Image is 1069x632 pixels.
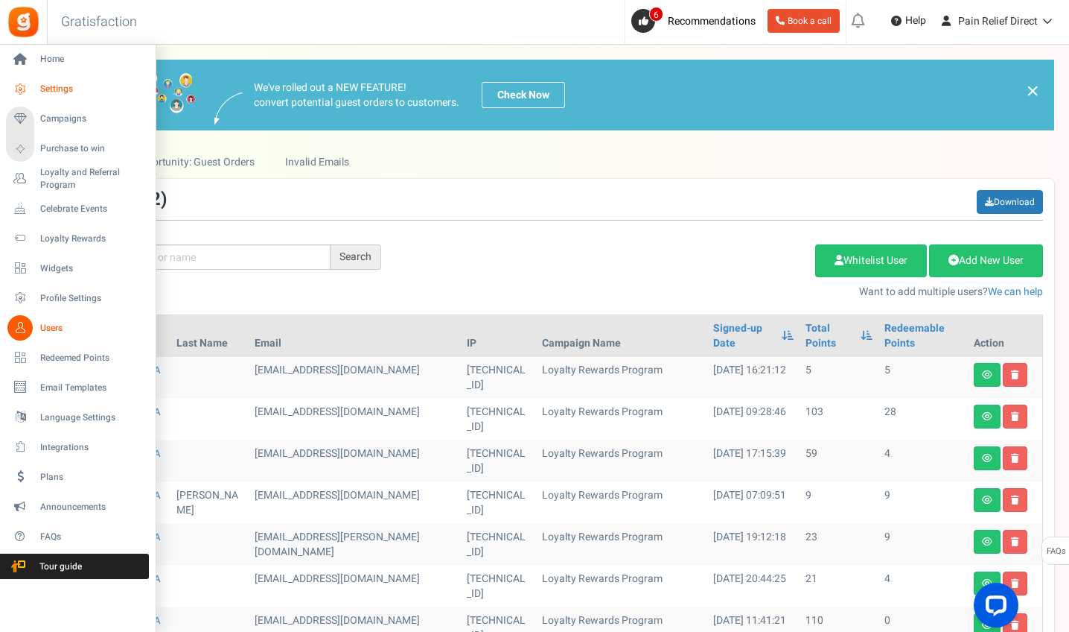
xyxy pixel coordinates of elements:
a: Opportunity: Guest Orders [118,145,269,179]
td: 4 [878,440,968,482]
td: [EMAIL_ADDRESS][DOMAIN_NAME] [249,440,461,482]
td: Loyalty Rewards Program [536,399,707,440]
a: Loyalty and Referral Program [6,166,149,192]
th: IP [461,315,536,357]
i: View details [982,412,992,421]
td: 9 [878,482,968,524]
a: Book a call [768,9,840,33]
td: [EMAIL_ADDRESS][DOMAIN_NAME] [249,482,461,524]
p: We've rolled out a NEW FEATURE! convert potential guest orders to customers. [254,80,459,110]
i: Delete user [1011,454,1019,463]
a: Email Templates [6,375,149,400]
a: Invalid Emails [270,145,365,179]
td: [DATE] 20:44:25 [707,566,800,607]
a: Campaigns [6,107,149,132]
span: Tour guide [7,560,111,573]
td: 9 [800,482,878,524]
span: Plans [40,471,144,484]
a: 6 Recommendations [631,9,762,33]
i: View details [982,454,992,463]
span: 6 [649,7,663,22]
span: Help [902,13,926,28]
td: [EMAIL_ADDRESS][DOMAIN_NAME] [249,566,461,607]
a: × [1026,82,1039,100]
a: Redeemed Points [6,345,149,370]
td: Loyalty Rewards Program [536,524,707,566]
th: Last Name [170,315,249,357]
a: We can help [988,284,1043,300]
i: Delete user [1011,537,1019,546]
td: [TECHNICAL_ID] [461,399,536,440]
a: FAQs [6,524,149,549]
td: [TECHNICAL_ID] [461,524,536,566]
a: Profile Settings [6,285,149,311]
td: [EMAIL_ADDRESS][PERSON_NAME][DOMAIN_NAME] [249,524,461,566]
span: Home [40,53,144,66]
span: FAQs [1046,537,1066,566]
td: [TECHNICAL_ID] [461,482,536,524]
a: Users [6,315,149,341]
a: Download [977,190,1043,214]
a: Celebrate Events [6,196,149,221]
span: Settings [40,83,144,95]
i: View details [982,496,992,505]
a: Add New User [929,244,1043,277]
a: Plans [6,464,149,490]
td: 59 [800,440,878,482]
a: Signed-up Date [713,321,774,351]
a: Language Settings [6,405,149,430]
a: Check Now [482,82,565,108]
th: Email [249,315,461,357]
span: Integrations [40,441,144,454]
span: Profile Settings [40,292,144,305]
span: Widgets [40,262,144,275]
td: Loyalty Rewards Program [536,357,707,399]
td: [EMAIL_ADDRESS][DOMAIN_NAME] [249,357,461,399]
span: Pain Relief Direct [958,13,1038,29]
td: 103 [800,399,878,440]
span: Redeemed Points [40,352,144,364]
td: Loyalty Rewards Program [536,482,707,524]
span: Campaigns [40,113,144,125]
td: 9 [878,524,968,566]
a: Settings [6,77,149,102]
div: Search [331,244,381,270]
span: Language Settings [40,411,144,424]
td: 5 [800,357,878,399]
td: 4 [878,566,968,607]
td: [DATE] 16:21:12 [707,357,800,399]
td: [PERSON_NAME] [170,482,249,524]
i: View details [982,370,992,379]
i: Delete user [1011,412,1019,421]
th: Campaign Name [536,315,707,357]
td: Loyalty Rewards Program [536,566,707,607]
td: [DATE] 07:09:51 [707,482,800,524]
span: Loyalty and Referral Program [40,166,149,192]
td: [DATE] 09:28:46 [707,399,800,440]
i: View details [982,537,992,546]
img: Gratisfaction [7,5,40,39]
span: Celebrate Events [40,203,144,215]
span: Users [40,322,144,335]
span: Recommendations [668,13,756,29]
td: 28 [878,399,968,440]
span: Loyalty Rewards [40,233,144,245]
td: [TECHNICAL_ID] [461,566,536,607]
span: Announcements [40,501,144,513]
a: Total Points [805,321,853,351]
a: Purchase to win [6,136,149,162]
td: 5 [878,357,968,399]
td: [DATE] 17:15:39 [707,440,800,482]
td: [TECHNICAL_ID] [461,440,536,482]
a: Announcements [6,494,149,519]
a: Help [885,9,932,33]
td: [EMAIL_ADDRESS][DOMAIN_NAME] [249,399,461,440]
p: Want to add multiple users? [403,285,1043,300]
img: images [214,92,243,124]
a: Whitelist User [815,244,927,277]
i: Delete user [1011,496,1019,505]
a: Loyalty Rewards [6,226,149,251]
a: Home [6,47,149,72]
h3: Gratisfaction [45,7,153,37]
